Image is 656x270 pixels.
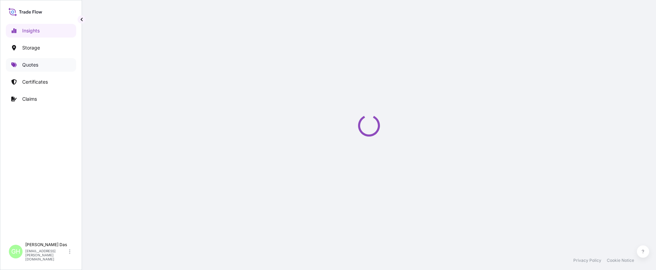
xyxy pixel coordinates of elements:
a: Quotes [6,58,76,72]
p: [PERSON_NAME] Das [25,242,68,247]
a: Storage [6,41,76,55]
p: Insights [22,27,40,34]
p: Certificates [22,79,48,85]
p: Quotes [22,61,38,68]
a: Certificates [6,75,76,89]
a: Cookie Notice [607,258,634,263]
a: Claims [6,92,76,106]
a: Privacy Policy [573,258,601,263]
p: [EMAIL_ADDRESS][PERSON_NAME][DOMAIN_NAME] [25,249,68,261]
a: Insights [6,24,76,38]
p: Storage [22,44,40,51]
span: GH [11,248,20,255]
p: Claims [22,96,37,102]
